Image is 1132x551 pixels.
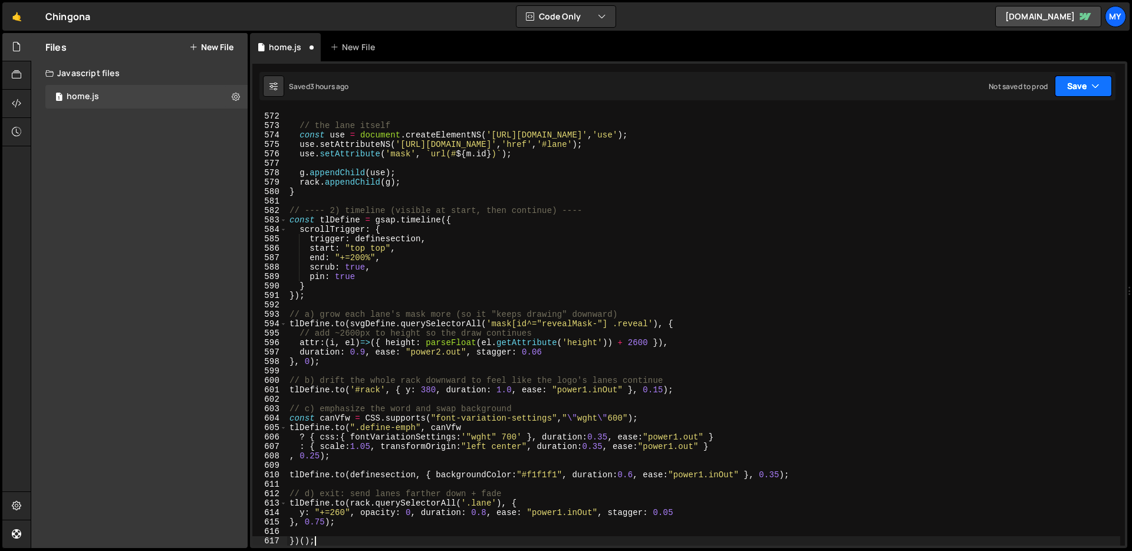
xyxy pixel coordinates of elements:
div: 584 [252,225,287,234]
div: 577 [252,159,287,168]
div: 616 [252,527,287,536]
div: 612 [252,489,287,498]
a: [DOMAIN_NAME] [995,6,1101,27]
div: 608 [252,451,287,461]
div: 611 [252,480,287,489]
h2: Files [45,41,67,54]
div: 572 [252,111,287,121]
div: Chingona [45,9,90,24]
div: 3 hours ago [310,81,349,91]
div: 601 [252,385,287,395]
div: 575 [252,140,287,149]
div: 600 [252,376,287,385]
div: 597 [252,347,287,357]
button: Code Only [516,6,616,27]
div: 583 [252,215,287,225]
div: 596 [252,338,287,347]
div: 586 [252,244,287,253]
div: 576 [252,149,287,159]
a: My [1105,6,1126,27]
div: Not saved to prod [989,81,1048,91]
div: Javascript files [31,61,248,85]
div: 613 [252,498,287,508]
div: 587 [252,253,287,263]
div: 588 [252,263,287,272]
div: 579 [252,178,287,187]
div: 590 [252,281,287,291]
div: 595 [252,329,287,338]
div: 607 [252,442,287,451]
div: 604 [252,414,287,423]
div: home.js [269,41,301,53]
div: 589 [252,272,287,281]
div: 599 [252,366,287,376]
div: 609 [252,461,287,470]
span: 1 [55,93,62,103]
button: New File [189,42,233,52]
div: 603 [252,404,287,414]
div: 602 [252,395,287,404]
div: 594 [252,319,287,329]
div: 610 [252,470,287,480]
div: 592 [252,300,287,310]
button: Save [1055,76,1112,97]
div: 593 [252,310,287,319]
div: home.js [67,91,99,102]
div: New File [330,41,380,53]
div: Saved [289,81,349,91]
div: 585 [252,234,287,244]
div: 16722/45723.js [45,85,248,109]
div: 598 [252,357,287,366]
a: 🤙 [2,2,31,31]
div: 581 [252,196,287,206]
div: 615 [252,517,287,527]
div: 574 [252,130,287,140]
div: 605 [252,423,287,432]
div: 582 [252,206,287,215]
div: 617 [252,536,287,546]
div: 614 [252,508,287,517]
div: 606 [252,432,287,442]
div: 573 [252,121,287,130]
div: 580 [252,187,287,196]
div: 591 [252,291,287,300]
div: 578 [252,168,287,178]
